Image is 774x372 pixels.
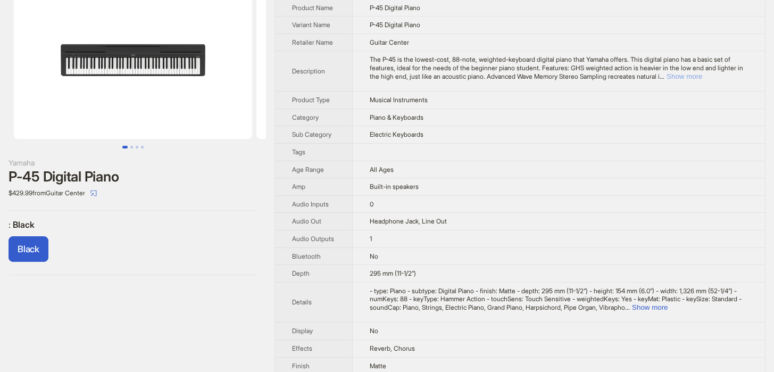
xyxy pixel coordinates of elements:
[90,190,97,196] span: select
[370,217,447,225] span: Headphone Jack, Line Out
[370,344,415,352] span: Reverb, Chorus
[9,219,13,230] span: :
[370,183,419,191] span: Built-in speakers
[292,183,305,191] span: Amp
[370,287,742,311] span: - type: Piano - subtype: Digital Piano - finish: Matte - depth: 295 mm (11-1/2”) - height: 154 mm...
[660,72,664,80] span: ...
[9,236,48,262] label: available
[292,362,310,370] span: Finish
[136,146,138,148] button: Go to slide 3
[141,146,144,148] button: Go to slide 4
[9,185,257,202] div: $429.99 from Guitar Center
[370,4,420,12] span: P-45 Digital Piano
[370,287,748,312] div: - type: Piano - subtype: Digital Piano - finish: Matte - depth: 295 mm (11-1/2”) - height: 154 mm...
[370,96,428,104] span: Musical Instruments
[122,146,128,148] button: Go to slide 1
[13,219,35,230] span: Black
[292,21,330,29] span: Variant Name
[370,38,409,46] span: Guitar Center
[292,96,330,104] span: Product Type
[130,146,133,148] button: Go to slide 2
[370,235,372,243] span: 1
[292,130,331,138] span: Sub Category
[292,67,325,75] span: Description
[370,269,416,277] span: 295 mm (11-1/2”)
[18,244,39,254] span: Black
[292,235,334,243] span: Audio Outputs
[292,148,305,156] span: Tags
[292,4,333,12] span: Product Name
[292,252,321,260] span: Bluetooth
[370,113,423,121] span: Piano & Keyboards
[9,157,257,169] div: Yamaha
[292,38,333,46] span: Retailer Name
[292,298,312,306] span: Details
[292,113,319,121] span: Category
[292,217,321,225] span: Audio Out
[370,327,378,335] span: No
[370,55,748,80] div: The P-45 is the lowest-cost, 88-note, weighted-keyboard digital piano that Yamaha offers. This di...
[667,72,702,80] button: Expand
[370,55,743,80] span: The P-45 is the lowest-cost, 88-note, weighted-keyboard digital piano that Yamaha offers. This di...
[292,344,312,352] span: Effects
[370,130,423,138] span: Electric Keyboards
[370,362,386,370] span: Matte
[632,303,668,311] button: Expand
[292,269,310,277] span: Depth
[9,169,257,185] div: P-45 Digital Piano
[370,166,394,173] span: All Ages
[370,252,378,260] span: No
[370,21,420,29] span: P-45 Digital Piano
[292,166,324,173] span: Age Range
[625,303,630,311] span: ...
[370,200,373,208] span: 0
[292,327,313,335] span: Display
[292,200,329,208] span: Audio Inputs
